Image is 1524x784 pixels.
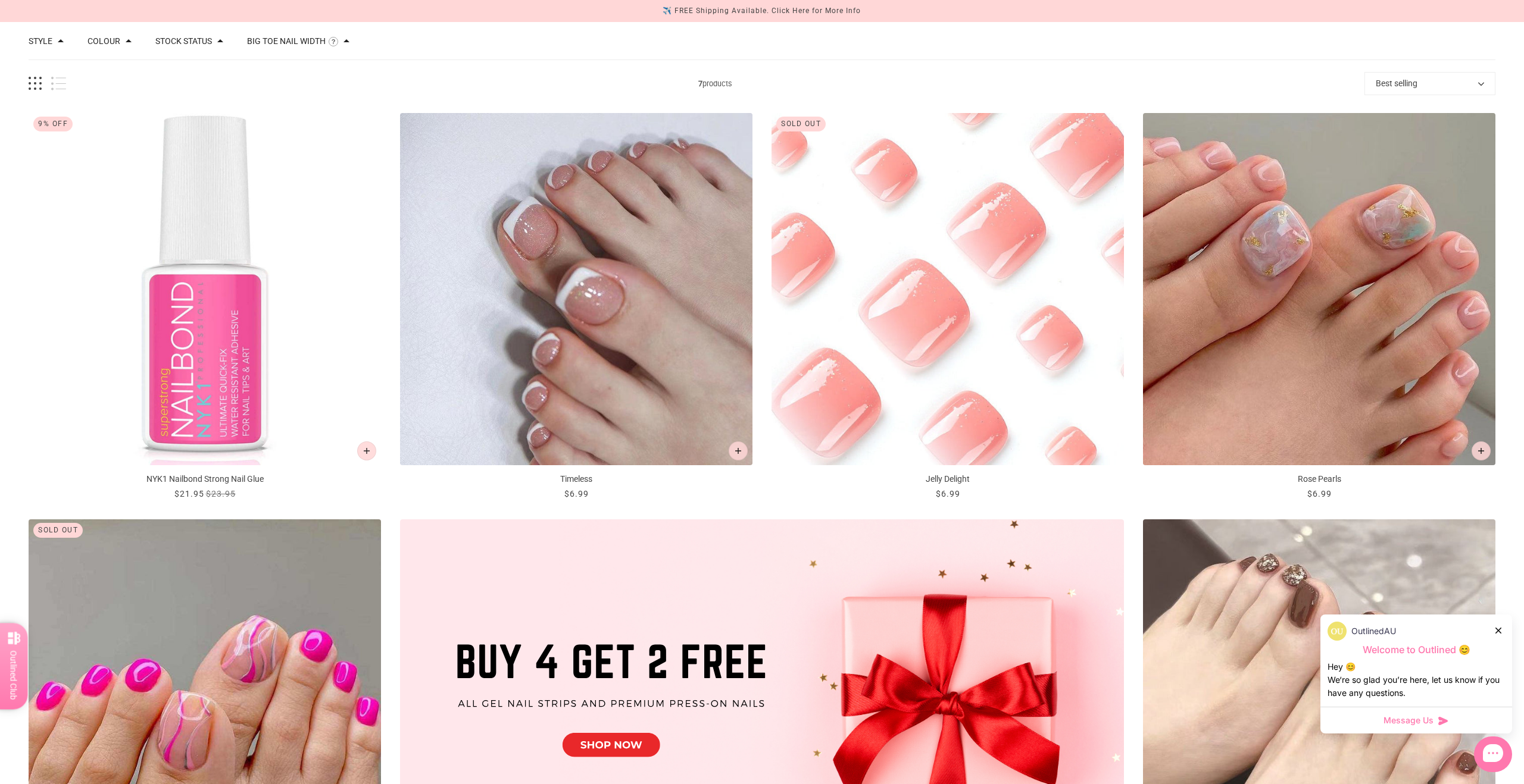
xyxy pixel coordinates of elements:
[247,37,326,45] button: Filter by Big Toe Nail Width
[1384,714,1434,726] span: Message Us
[29,77,42,90] button: Grid view
[936,489,960,498] span: $6.99
[1328,622,1347,641] img: data:image/png;base64,iVBORw0KGgoAAAANSUhEUgAAACQAAAAkCAYAAADhAJiYAAAAAXNSR0IArs4c6QAAArdJREFUWEf...
[1351,625,1396,638] p: OutlinedAU
[776,117,826,131] div: Sold out
[51,77,66,90] button: List view
[1143,473,1495,485] p: Rose Pearls
[772,113,1124,465] img: Jelly Delight-Press on Pedicure-Outlined
[772,113,1124,500] a: Jelly Delight
[206,489,236,498] span: $23.95
[33,117,73,131] div: 9% Off
[698,79,702,88] b: 7
[1328,660,1505,700] div: Hey 😊 We‘re so glad you’re here, let us know if you have any questions.
[400,473,752,485] p: Timeless
[400,113,752,500] a: Timeless
[1143,113,1495,500] a: Rose Pearls
[29,37,52,45] button: Filter by Style
[88,37,120,45] button: Filter by Colour
[564,489,589,498] span: $6.99
[66,77,1364,90] span: products
[1328,644,1505,656] p: Welcome to Outlined 😊
[729,441,748,460] button: Add to cart
[1472,441,1491,460] button: Add to cart
[29,113,381,500] a: NYK1 Nailbond Strong Nail Glue
[174,489,204,498] span: $21.95
[1364,72,1495,95] button: Best selling
[1307,489,1332,498] span: $6.99
[663,5,861,17] div: ✈️ FREE Shipping Available. Click Here for More Info
[357,441,376,460] button: Add to cart
[772,473,1124,485] p: Jelly Delight
[29,473,381,485] p: NYK1 Nailbond Strong Nail Glue
[155,37,212,45] button: Filter by Stock status
[33,523,83,538] div: Sold out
